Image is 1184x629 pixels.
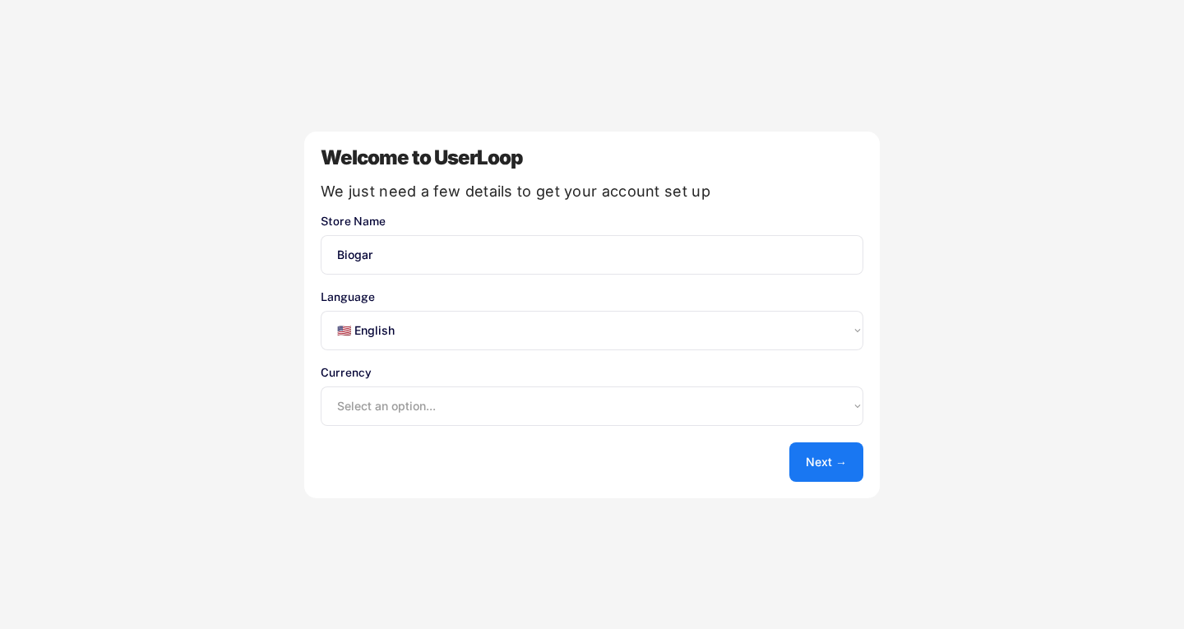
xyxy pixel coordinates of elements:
input: You store's name [321,235,863,275]
div: Currency [321,367,863,378]
div: Store Name [321,215,863,227]
div: Welcome to UserLoop [321,148,863,168]
button: Next → [789,442,863,482]
div: We just need a few details to get your account set up [321,184,863,199]
div: Language [321,291,863,303]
